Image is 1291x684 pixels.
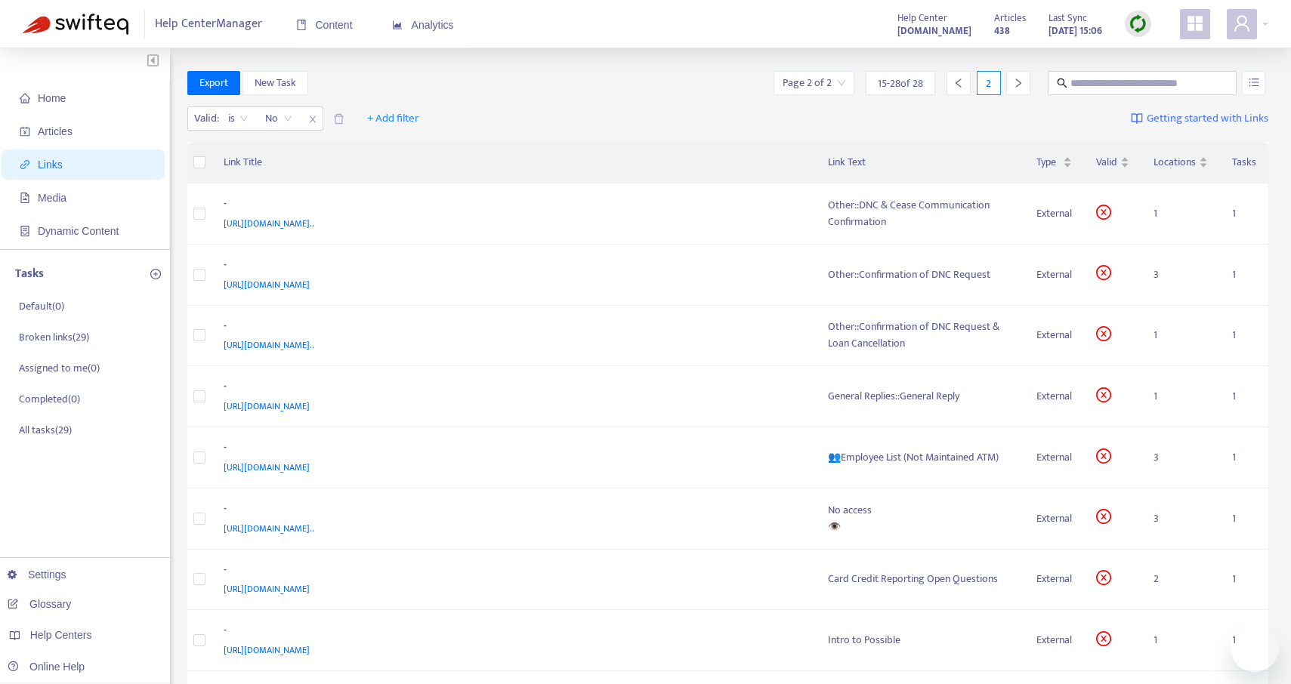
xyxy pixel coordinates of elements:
span: close-circle [1096,570,1111,585]
span: Export [199,75,228,91]
div: - [224,622,798,642]
td: 3 [1141,245,1220,306]
th: Link Text [816,142,1025,183]
span: Locations [1154,154,1196,171]
span: Media [38,192,66,204]
div: 2 [977,71,1001,95]
span: close-circle [1096,205,1111,220]
span: appstore [1186,14,1204,32]
div: External [1036,449,1072,466]
span: 15 - 28 of 28 [878,75,923,91]
div: - [224,257,798,276]
span: Valid [1096,154,1117,171]
span: delete [333,113,344,125]
span: is [228,107,249,130]
div: No access [828,502,1013,519]
div: External [1036,571,1072,587]
img: sync.dc5367851b00ba804db3.png [1129,14,1147,33]
span: account-book [20,126,30,137]
span: Home [38,92,66,104]
span: Links [38,159,63,171]
div: - [224,562,798,581]
p: Broken links ( 29 ) [19,329,89,345]
th: Type [1024,142,1084,183]
td: 2 [1141,550,1220,611]
p: Default ( 0 ) [19,298,64,314]
span: link [20,159,30,170]
div: 👁️ [828,519,1013,535]
span: book [296,20,307,30]
span: New Task [255,75,296,91]
span: Help Centers [30,629,92,641]
span: container [20,226,30,236]
span: [URL][DOMAIN_NAME] [224,460,310,475]
td: 1 [1220,183,1268,245]
p: All tasks ( 29 ) [19,422,72,438]
span: Dynamic Content [38,225,119,237]
span: Getting started with Links [1147,110,1268,128]
span: Content [296,19,353,31]
div: - [224,378,798,398]
span: Help Center [897,10,947,26]
span: close-circle [1096,265,1111,280]
span: close [303,110,323,128]
div: External [1036,510,1072,527]
span: [URL][DOMAIN_NAME] [224,399,310,414]
button: unordered-list [1242,71,1265,95]
img: image-link [1131,112,1143,125]
span: Articles [38,125,73,137]
div: External [1036,205,1072,222]
span: Help Center Manager [155,10,262,39]
span: home [20,93,30,103]
span: area-chart [392,20,403,30]
span: right [1013,78,1024,88]
span: file-image [20,193,30,203]
a: Glossary [8,598,71,610]
strong: [DOMAIN_NAME] [897,23,971,39]
div: External [1036,632,1072,649]
iframe: Button to launch messaging window [1231,624,1279,672]
span: [URL][DOMAIN_NAME] [224,277,310,292]
span: unordered-list [1249,77,1259,88]
img: Swifteq [23,14,128,35]
span: user [1233,14,1251,32]
td: 1 [1141,183,1220,245]
div: - [224,318,798,337]
div: Other::Confirmation of DNC Request & Loan Cancellation [828,319,1013,352]
span: + Add filter [367,109,419,128]
a: Getting started with Links [1131,106,1268,131]
div: External [1036,267,1072,283]
span: close-circle [1096,509,1111,524]
span: [URL][DOMAIN_NAME].. [224,337,314,353]
div: External [1036,388,1072,405]
strong: 438 [994,23,1010,39]
div: 👥Employee List (Not Maintained ATM) [828,449,1013,466]
div: Other::Confirmation of DNC Request [828,267,1013,283]
th: Valid [1084,142,1141,183]
span: close-circle [1096,387,1111,402]
span: Valid : [188,107,221,130]
span: close-circle [1096,631,1111,646]
button: + Add filter [356,106,431,131]
span: left [953,78,964,88]
div: External [1036,327,1072,344]
span: Type [1036,154,1060,171]
td: 1 [1220,366,1268,427]
td: 1 [1220,488,1268,550]
span: Articles [994,10,1026,26]
button: New Task [242,71,308,95]
span: [URL][DOMAIN_NAME] [224,642,310,658]
span: No [265,107,292,130]
strong: [DATE] 15:06 [1049,23,1102,39]
td: 1 [1220,245,1268,306]
td: 1 [1141,610,1220,671]
p: Completed ( 0 ) [19,391,80,407]
span: close-circle [1096,326,1111,341]
td: 1 [1141,306,1220,367]
span: close-circle [1096,448,1111,464]
th: Locations [1141,142,1220,183]
th: Tasks [1220,142,1268,183]
span: Last Sync [1049,10,1087,26]
a: Settings [8,568,66,581]
span: Analytics [392,19,454,31]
